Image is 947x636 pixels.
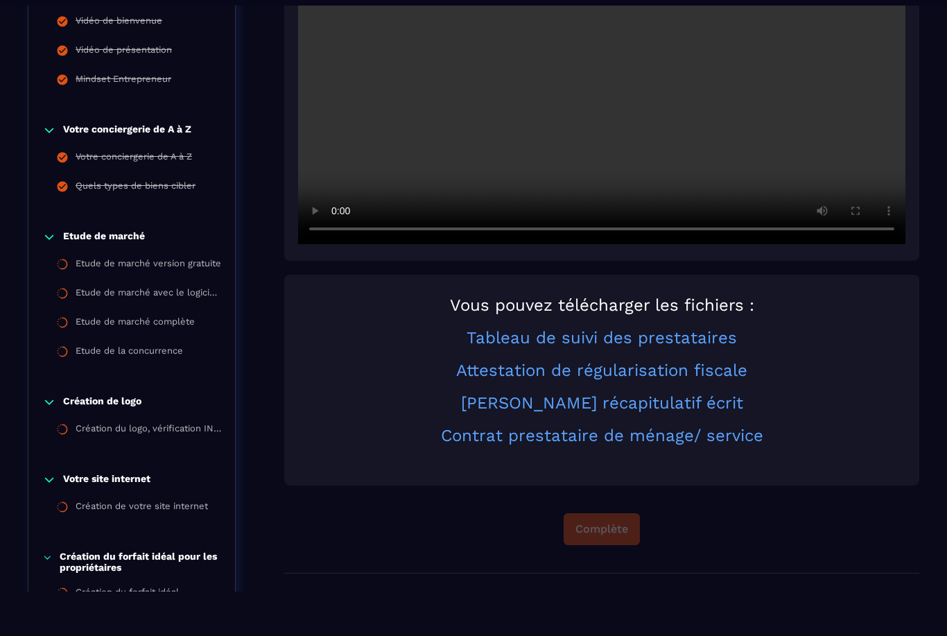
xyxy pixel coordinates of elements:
[461,393,743,413] a: [PERSON_NAME] récapitulatif écrit
[76,151,192,166] div: Votre conciergerie de A à Z
[76,316,195,332] div: Etude de marché complète
[63,473,150,487] p: Votre site internet
[456,361,747,380] a: Attestation de régularisation fiscale
[63,123,191,137] p: Votre conciergerie de A à Z
[60,551,221,573] p: Création du forfait idéal pour les propriétaires
[298,295,905,315] h2: Vous pouvez télécharger les fichiers :
[76,74,171,89] div: Mindset Entrepreneur
[63,230,145,244] p: Etude de marché
[76,15,162,31] div: Vidéo de bienvenue
[467,328,737,347] a: Tableau de suivi des prestataires
[76,258,221,273] div: Etude de marché version gratuite
[76,180,196,196] div: Quels types de biens cibler
[441,426,763,445] a: Contrat prestataire de ménage/ service
[76,287,221,302] div: Etude de marché avec le logiciel Airdna version payante
[76,423,221,438] div: Création du logo, vérification INPI
[76,44,172,60] div: Vidéo de présentation
[76,587,179,602] div: Création du forfait idéal
[76,501,208,516] div: Création de votre site internet
[76,345,183,361] div: Etude de la concurrence
[63,395,141,409] p: Création de logo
